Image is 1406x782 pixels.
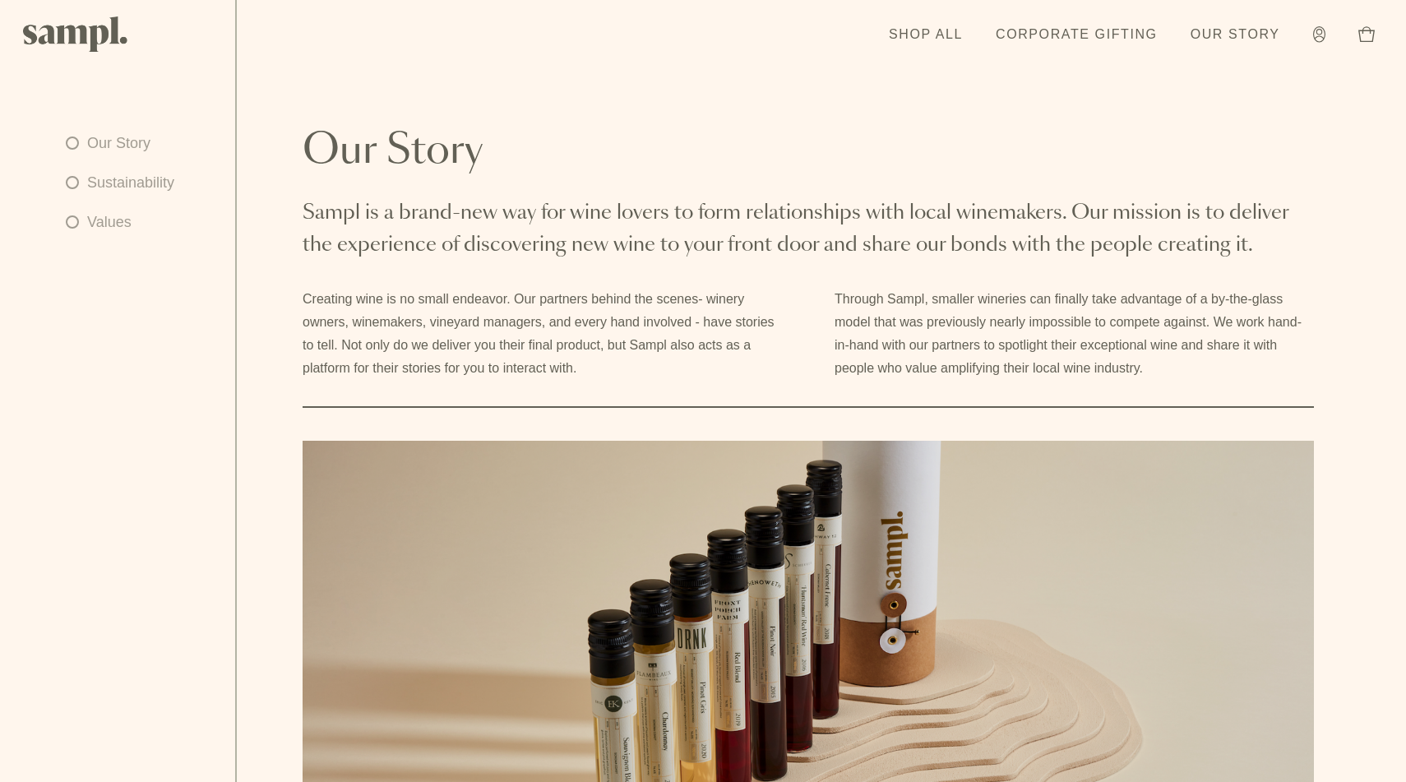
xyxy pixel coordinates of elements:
a: Values [66,211,174,234]
a: Shop All [881,16,971,53]
p: Creating wine is no small endeavor. Our partners behind the scenes- winery owners, winemakers, vi... [303,288,782,380]
a: Corporate Gifting [987,16,1166,53]
a: Our Story [66,132,174,155]
a: Sustainability [66,171,174,194]
h2: Our Story [303,132,1314,171]
p: Sampl is a brand-new way for wine lovers to form relationships with local winemakers. Our mission... [303,197,1314,261]
a: Our Story [1182,16,1288,53]
p: Through Sampl, smaller wineries can finally take advantage of a by-the-glass model that was previ... [835,288,1314,380]
img: Sampl logo [23,16,128,52]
